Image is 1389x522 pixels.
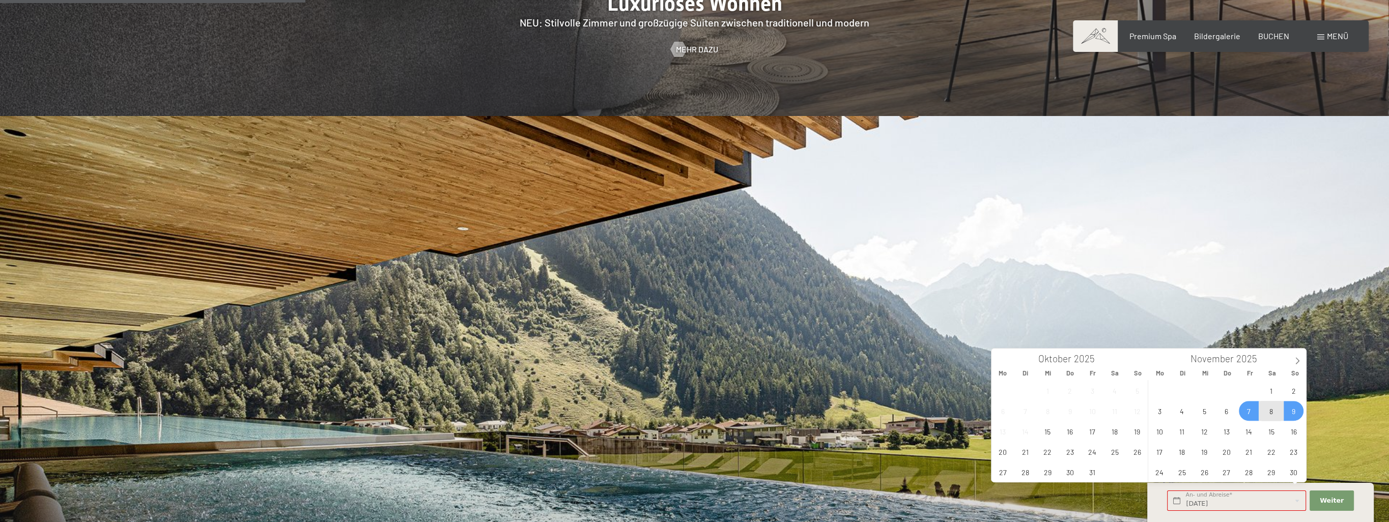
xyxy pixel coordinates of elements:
[1194,421,1214,441] span: November 12, 2025
[1127,442,1147,461] span: Oktober 26, 2025
[1149,462,1169,482] span: November 24, 2025
[1194,462,1214,482] span: November 26, 2025
[1239,370,1261,376] span: Fr
[1194,442,1214,461] span: November 19, 2025
[1071,353,1105,364] input: Year
[1239,442,1259,461] span: November 21, 2025
[1216,462,1236,482] span: November 27, 2025
[1037,421,1057,441] span: Oktober 15, 2025
[991,370,1014,376] span: Mo
[1284,401,1303,421] span: November 9, 2025
[1082,401,1102,421] span: Oktober 10, 2025
[1149,442,1169,461] span: November 17, 2025
[1082,381,1102,400] span: Oktober 3, 2025
[1216,442,1236,461] span: November 20, 2025
[1239,462,1259,482] span: November 28, 2025
[1216,421,1236,441] span: November 13, 2025
[1082,421,1102,441] span: Oktober 17, 2025
[1258,31,1289,41] a: BUCHEN
[1310,490,1353,511] button: Weiter
[1037,462,1057,482] span: Oktober 29, 2025
[1172,442,1192,461] span: November 18, 2025
[1190,354,1234,364] span: November
[1194,401,1214,421] span: November 5, 2025
[1082,442,1102,461] span: Oktober 24, 2025
[1216,401,1236,421] span: November 6, 2025
[1038,354,1071,364] span: Oktober
[671,44,718,55] a: Mehr dazu
[1320,496,1344,505] span: Weiter
[1036,370,1059,376] span: Mi
[1171,370,1194,376] span: Di
[1284,370,1306,376] span: So
[1104,381,1124,400] span: Oktober 4, 2025
[1261,401,1281,421] span: November 8, 2025
[1261,370,1284,376] span: Sa
[1172,462,1192,482] span: November 25, 2025
[1239,421,1259,441] span: November 14, 2025
[1127,421,1147,441] span: Oktober 19, 2025
[1149,401,1169,421] span: November 3, 2025
[1126,370,1149,376] span: So
[1284,381,1303,400] span: November 2, 2025
[1104,401,1124,421] span: Oktober 11, 2025
[1060,462,1080,482] span: Oktober 30, 2025
[1082,462,1102,482] span: Oktober 31, 2025
[1194,31,1240,41] a: Bildergalerie
[1014,370,1036,376] span: Di
[1015,442,1035,461] span: Oktober 21, 2025
[1060,381,1080,400] span: Oktober 2, 2025
[1037,442,1057,461] span: Oktober 22, 2025
[1261,442,1281,461] span: November 22, 2025
[1149,370,1171,376] span: Mo
[1104,421,1124,441] span: Oktober 18, 2025
[1261,421,1281,441] span: November 15, 2025
[1149,421,1169,441] span: November 10, 2025
[1172,401,1192,421] span: November 4, 2025
[1216,370,1238,376] span: Do
[1172,421,1192,441] span: November 11, 2025
[1104,442,1124,461] span: Oktober 25, 2025
[1060,421,1080,441] span: Oktober 16, 2025
[1037,381,1057,400] span: Oktober 1, 2025
[993,442,1013,461] span: Oktober 20, 2025
[993,401,1013,421] span: Oktober 6, 2025
[1015,421,1035,441] span: Oktober 14, 2025
[1234,353,1267,364] input: Year
[1037,401,1057,421] span: Oktober 8, 2025
[1284,442,1303,461] span: November 23, 2025
[1129,31,1176,41] a: Premium Spa
[993,462,1013,482] span: Oktober 27, 2025
[1060,442,1080,461] span: Oktober 23, 2025
[993,421,1013,441] span: Oktober 13, 2025
[1104,370,1126,376] span: Sa
[1015,401,1035,421] span: Oktober 7, 2025
[1127,381,1147,400] span: Oktober 5, 2025
[1127,401,1147,421] span: Oktober 12, 2025
[1327,31,1348,41] span: Menü
[1284,421,1303,441] span: November 16, 2025
[1284,462,1303,482] span: November 30, 2025
[1082,370,1104,376] span: Fr
[1060,401,1080,421] span: Oktober 9, 2025
[1261,381,1281,400] span: November 1, 2025
[1015,462,1035,482] span: Oktober 28, 2025
[676,44,718,55] span: Mehr dazu
[1261,462,1281,482] span: November 29, 2025
[1194,370,1216,376] span: Mi
[1059,370,1081,376] span: Do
